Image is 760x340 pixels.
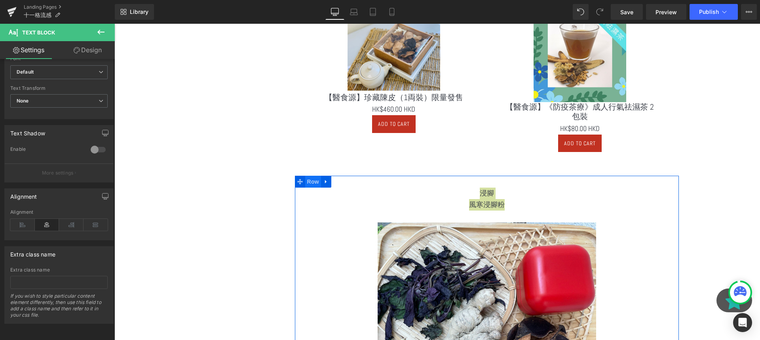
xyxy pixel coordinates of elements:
span: HK$80.00 HKD [446,100,485,109]
button: Undo [573,4,589,20]
a: Landing Pages [24,4,115,10]
a: Tablet [363,4,382,20]
p: More settings [42,169,74,177]
p: 風寒浸腳粉 [186,175,559,187]
div: Alignment [10,189,37,200]
span: Publish [699,9,719,15]
div: Open Intercom Messenger [733,313,752,332]
button: More settings [5,163,113,182]
a: Preview [646,4,686,20]
button: Publish [690,4,738,20]
a: Desktop [325,4,344,20]
div: Extra class name [10,247,55,258]
a: 【醫食源】《防疫茶療》成人行氣祛濕茶 2包裝 [388,78,543,97]
span: Row [191,152,207,164]
a: Design [59,41,116,59]
button: Add To Cart [444,111,487,129]
a: Expand / Collapse [207,152,217,164]
a: Laptop [344,4,363,20]
button: Add To Cart [258,91,301,109]
span: Add To Cart [450,116,481,123]
span: Preview [655,8,677,16]
button: More [741,4,757,20]
a: New Library [115,4,154,20]
p: 浸腳 [186,164,559,175]
span: Library [130,8,148,15]
div: Text Transform [10,85,108,91]
div: Extra class name [10,267,108,273]
span: 十一格流感 [24,12,51,18]
button: Redo [592,4,608,20]
div: If you wish to style particular content element differently, then use this field to add a class n... [10,293,108,323]
span: Add To Cart [264,97,295,104]
div: Text Shadow [10,125,45,137]
div: Enable [10,146,83,154]
i: Default [17,69,34,76]
span: Text Block [22,29,55,36]
b: None [17,98,29,104]
a: Mobile [382,4,401,20]
a: 【醫食源】珍藏陳皮（1両裝）限量發售 [210,69,349,78]
span: HK$460.00 HKD [258,81,301,90]
span: Save [620,8,633,16]
div: Alignment [10,209,108,215]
